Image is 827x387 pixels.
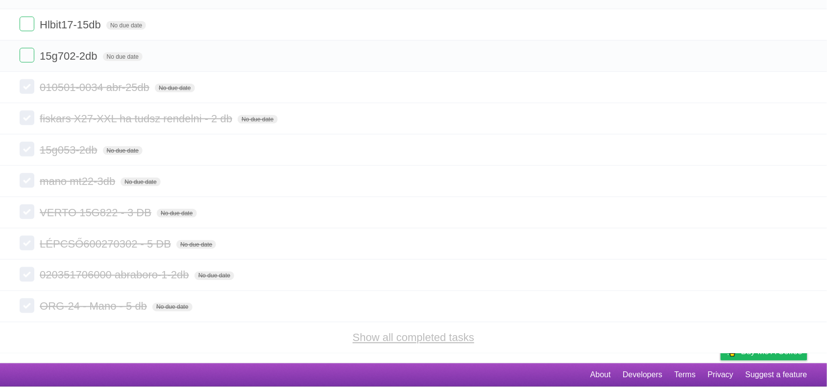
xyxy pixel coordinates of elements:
span: No due date [195,272,234,280]
span: No due date [121,178,160,186]
span: 010501-0034 abr-25db [40,81,152,93]
span: VERTO 15G822 - 3 DB [40,206,154,219]
label: Done [20,205,34,219]
span: Buy me a coffee [741,343,803,360]
span: No due date [176,240,216,249]
span: ORG-24 - Mano - 5 db [40,300,149,313]
a: Show all completed tasks [353,332,474,344]
span: No due date [103,146,143,155]
a: Privacy [708,366,733,385]
a: Developers [623,366,662,385]
a: About [590,366,611,385]
label: Done [20,173,34,188]
span: No due date [103,52,143,61]
label: Done [20,111,34,125]
label: Done [20,48,34,63]
label: Done [20,298,34,313]
span: No due date [238,115,277,124]
span: Hlbit17-15db [40,19,103,31]
a: Suggest a feature [746,366,807,385]
span: 15g702-2db [40,50,99,62]
label: Done [20,17,34,31]
span: 15g053-2db [40,144,99,156]
span: fiskars X27-XXL ha tudsz rendelni - 2 db [40,113,235,125]
label: Done [20,142,34,157]
span: 020351706000 abraboro-1-2db [40,269,192,281]
span: No due date [152,303,192,312]
span: LÉPCSŐ600270302 - 5 DB [40,238,173,250]
span: No due date [155,84,195,92]
label: Done [20,236,34,250]
a: Terms [675,366,696,385]
span: No due date [157,209,196,218]
span: No due date [106,21,146,30]
label: Done [20,79,34,94]
label: Done [20,267,34,282]
span: mano mt22-3db [40,175,118,187]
